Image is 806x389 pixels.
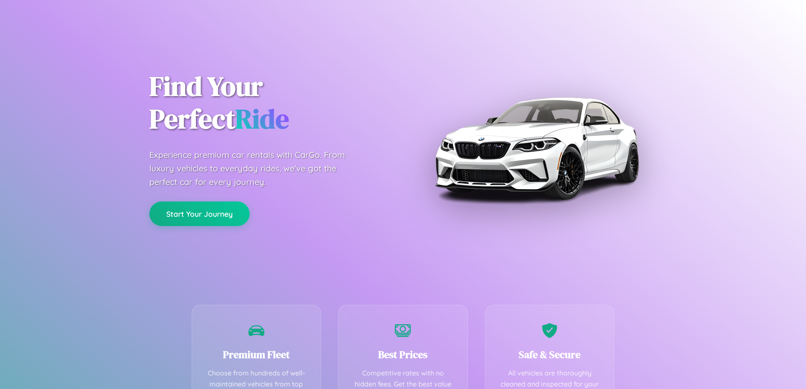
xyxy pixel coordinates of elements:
[149,148,361,189] p: Experience premium car rentals with CarGo. From luxury vehicles to everyday rides, we've got the ...
[235,100,289,137] span: Ride
[149,201,250,226] button: Start Your Journey
[498,348,602,361] h3: Safe & Secure
[205,348,308,361] h3: Premium Fleet
[149,70,391,135] h1: Find Your Perfect
[351,348,455,361] h3: Best Prices
[431,42,642,254] img: Premium BMW car rental vehicle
